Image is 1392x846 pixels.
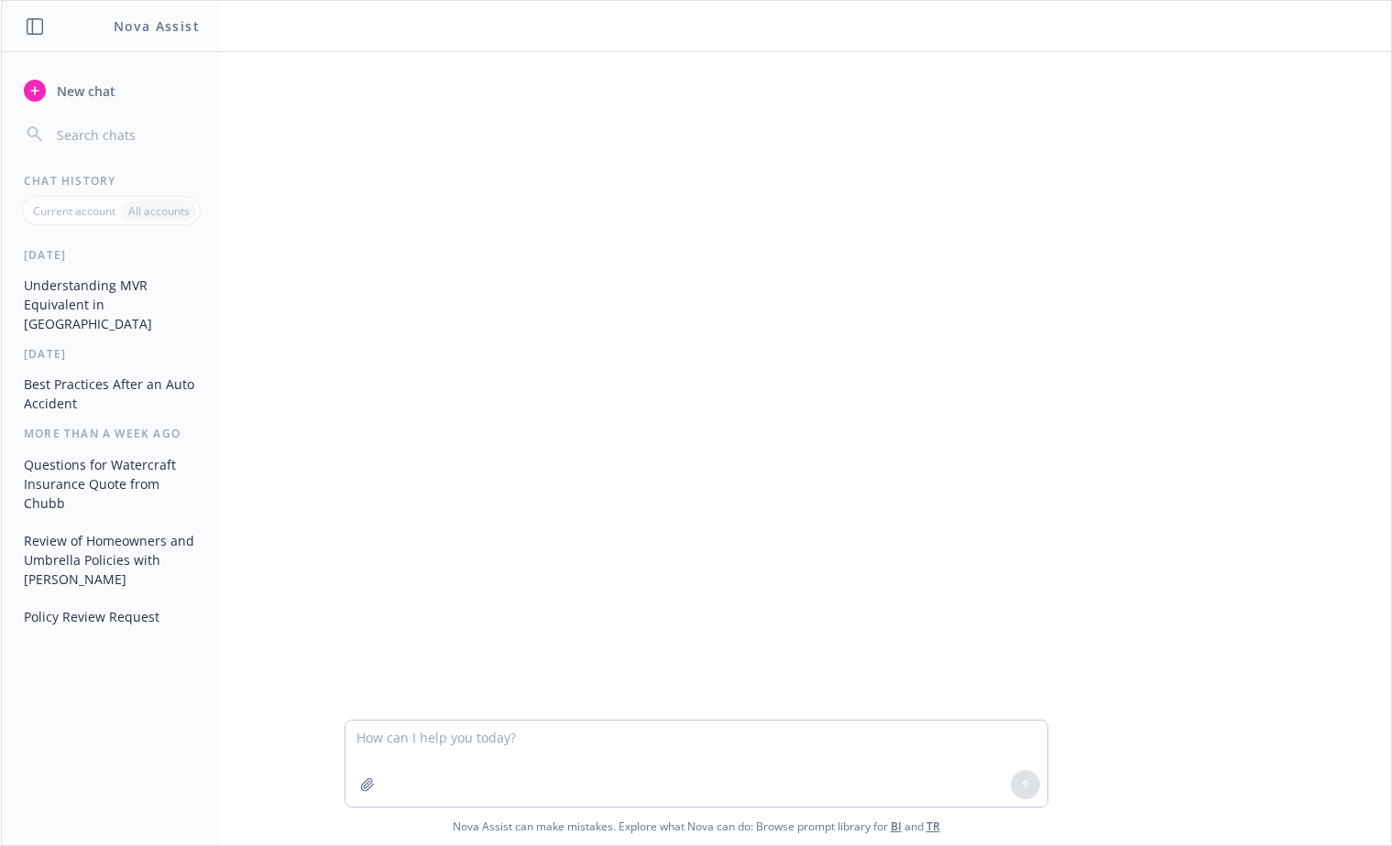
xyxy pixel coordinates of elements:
button: Understanding MVR Equivalent in [GEOGRAPHIC_DATA] [16,270,206,339]
div: [DATE] [2,247,221,263]
span: New chat [53,81,115,101]
a: TR [926,819,940,834]
button: New chat [16,74,206,107]
button: Best Practices After an Auto Accident [16,369,206,418]
input: Search chats [53,122,199,147]
button: Policy Review Request [16,602,206,632]
h1: Nova Assist [114,16,200,36]
button: Review of Homeowners and Umbrella Policies with [PERSON_NAME] [16,526,206,594]
div: Chat History [2,173,221,189]
button: Questions for Watercraft Insurance Quote from Chubb [16,450,206,518]
div: More than a week ago [2,426,221,441]
a: BI [891,819,902,834]
p: Current account [33,203,115,219]
div: [DATE] [2,346,221,362]
span: Nova Assist can make mistakes. Explore what Nova can do: Browse prompt library for and [8,808,1384,845]
p: All accounts [128,203,190,219]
